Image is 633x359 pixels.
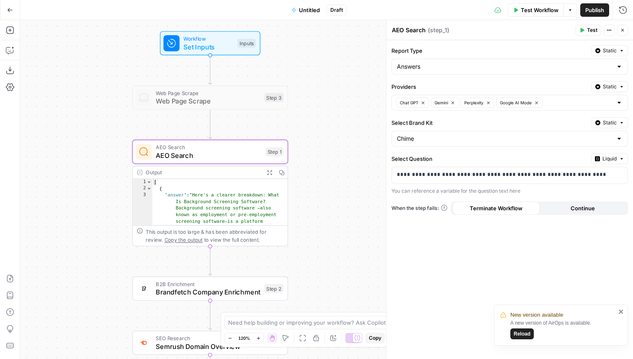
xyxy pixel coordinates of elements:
[147,186,152,192] span: Toggle code folding, rows 2 through 4
[365,333,385,344] button: Copy
[391,46,588,55] label: Report Type
[464,99,484,106] span: Perplexity
[435,99,448,106] span: Gemini
[397,134,612,143] input: Chime
[510,311,563,319] span: New version available
[396,98,429,108] button: Chat GPT
[510,319,616,339] div: A new version of AirOps is available.
[139,284,149,294] img: d2drbpdw36vhgieguaa2mb4tee3c
[208,301,211,330] g: Edge from step_2 to step_4
[237,39,256,48] div: Inputs
[132,140,288,246] div: AEO SearchAEO SearchStep 1Output[ { "answer":"Here's a clearer breakdown: What Is Background Scre...
[585,6,604,14] span: Publish
[391,83,588,91] label: Providers
[265,284,284,293] div: Step 2
[391,119,588,127] label: Select Brand Kit
[397,62,612,71] input: Answers
[156,334,260,342] span: SEO Research
[330,6,343,14] span: Draft
[496,98,543,108] button: Google AI Mode
[591,153,628,164] button: Liquid
[500,99,532,106] span: Google AI Mode
[208,246,211,276] g: Edge from step_1 to step_2
[592,117,628,128] button: Static
[580,3,609,17] button: Publish
[156,341,260,351] span: Semrush Domain Overview
[461,98,494,108] button: Perplexity
[156,150,261,160] span: AEO Search
[156,96,260,106] span: Web Page Scrape
[156,280,260,288] span: B2B Enrichment
[470,204,522,212] span: Terminate Workflow
[392,26,426,34] textarea: AEO Search
[265,147,283,157] div: Step 1
[165,237,203,243] span: Copy the output
[510,328,534,339] button: Reload
[132,31,288,55] div: WorkflowSet InputsInputs
[391,204,448,212] a: When the step fails:
[139,338,149,347] img: 4e4w6xi9sjogcjglmt5eorgxwtyu
[400,99,418,106] span: Chat GPT
[603,83,617,90] span: Static
[156,287,260,297] span: Brandfetch Company Enrichment
[133,179,152,186] div: 1
[208,55,211,85] g: Edge from start to step_3
[391,155,588,163] label: Select Question
[156,89,260,97] span: Web Page Scrape
[391,187,628,195] div: You can reference a variable for the question text here
[571,204,595,212] span: Continue
[238,335,250,341] span: 120%
[587,26,597,34] span: Test
[592,45,628,56] button: Static
[156,143,261,151] span: AEO Search
[265,93,284,102] div: Step 3
[208,110,211,139] g: Edge from step_3 to step_1
[514,330,530,338] span: Reload
[133,186,152,192] div: 2
[603,47,617,54] span: Static
[146,168,260,176] div: Output
[146,228,283,244] div: This output is too large & has been abbreviated for review. to view the full content.
[508,3,564,17] button: Test Workflow
[147,179,152,186] span: Toggle code folding, rows 1 through 5
[576,25,601,36] button: Test
[132,276,288,301] div: B2B EnrichmentBrandfetch Company EnrichmentStep 2
[369,334,381,342] span: Copy
[603,119,617,127] span: Static
[286,3,325,17] button: Untitled
[618,308,624,315] button: close
[183,35,233,43] span: Workflow
[299,6,320,14] span: Untitled
[431,98,459,108] button: Gemini
[592,81,628,92] button: Static
[521,6,558,14] span: Test Workflow
[264,338,283,348] div: Step 4
[132,331,288,355] div: SEO ResearchSemrush Domain OverviewStep 4
[428,26,449,34] span: ( step_1 )
[132,85,288,110] div: Web Page ScrapeWeb Page ScrapeStep 3
[540,201,627,215] button: Continue
[183,42,233,52] span: Set Inputs
[602,155,617,163] span: Liquid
